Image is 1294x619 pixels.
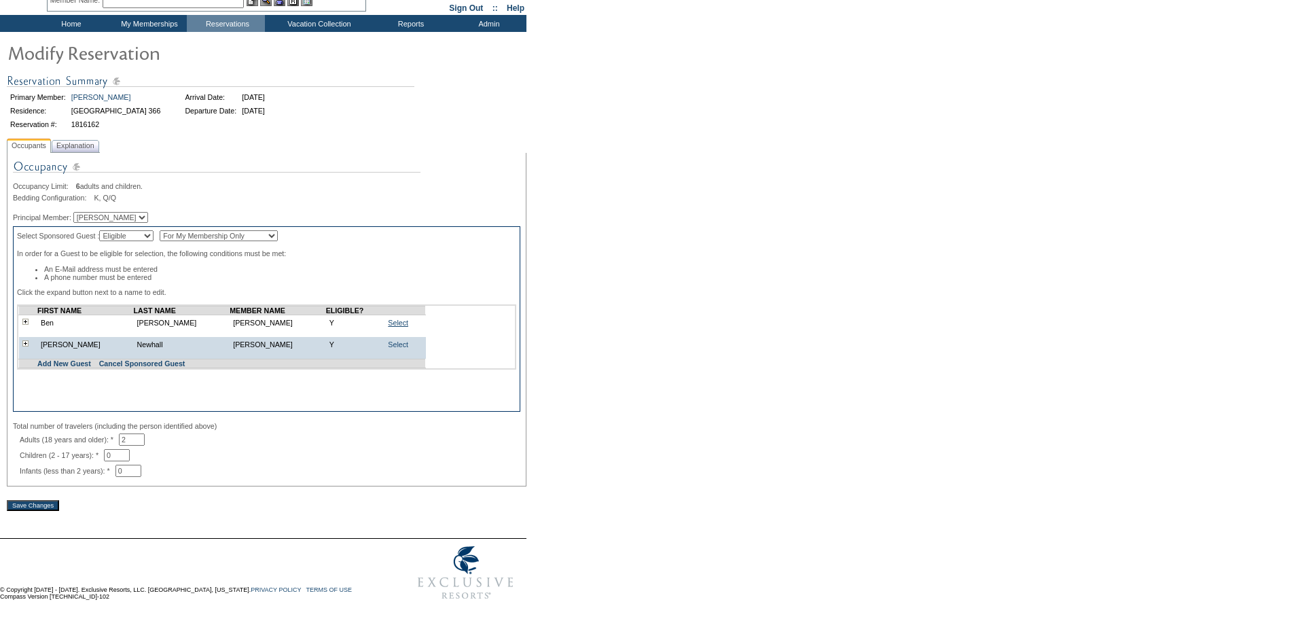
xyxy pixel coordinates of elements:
[22,319,29,325] img: plus.gif
[22,340,29,347] img: plus.gif
[37,337,134,352] td: [PERSON_NAME]
[251,586,301,593] a: PRIVACY POLICY
[230,337,326,352] td: [PERSON_NAME]
[13,422,520,430] div: Total number of travelers (including the person identified above)
[31,15,109,32] td: Home
[20,467,115,475] span: Infants (less than 2 years): *
[8,105,68,117] td: Residence:
[37,315,134,331] td: Ben
[13,213,71,222] span: Principal Member:
[8,91,68,103] td: Primary Member:
[230,306,326,315] td: MEMBER NAME
[99,359,185,368] a: Cancel Sponsored Guest
[230,315,326,331] td: [PERSON_NAME]
[69,105,163,117] td: [GEOGRAPHIC_DATA] 366
[20,451,104,459] span: Children (2 - 17 years): *
[13,182,520,190] div: adults and children.
[71,93,131,101] a: [PERSON_NAME]
[134,306,230,315] td: LAST NAME
[54,139,97,153] span: Explanation
[7,39,278,66] img: Modify Reservation
[44,265,516,273] li: An E-Mail address must be entered
[306,586,353,593] a: TERMS OF USE
[76,182,80,190] span: 6
[448,15,526,32] td: Admin
[240,91,267,103] td: [DATE]
[69,118,163,130] td: 1816162
[183,91,238,103] td: Arrival Date:
[265,15,370,32] td: Vacation Collection
[20,436,119,444] span: Adults (18 years and older): *
[183,105,238,117] td: Departure Date:
[7,73,414,90] img: Reservation Summary
[492,3,498,13] span: ::
[37,306,134,315] td: FIRST NAME
[187,15,265,32] td: Reservations
[405,539,526,607] img: Exclusive Resorts
[326,337,381,352] td: Y
[7,500,59,511] input: Save Changes
[13,194,92,202] span: Bedding Configuration:
[94,194,116,202] span: K, Q/Q
[134,315,230,331] td: [PERSON_NAME]
[134,337,230,352] td: Newhall
[109,15,187,32] td: My Memberships
[449,3,483,13] a: Sign Out
[13,226,520,412] div: Select Sponsored Guest : In order for a Guest to be eligible for selection, the following conditi...
[388,319,408,327] a: Select
[13,158,420,182] img: Occupancy
[240,105,267,117] td: [DATE]
[37,359,91,368] a: Add New Guest
[9,139,49,153] span: Occupants
[326,315,381,331] td: Y
[44,273,516,281] li: A phone number must be entered
[388,340,408,349] a: Select
[507,3,524,13] a: Help
[370,15,448,32] td: Reports
[8,118,68,130] td: Reservation #:
[13,182,74,190] span: Occupancy Limit:
[326,306,381,315] td: ELIGIBLE?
